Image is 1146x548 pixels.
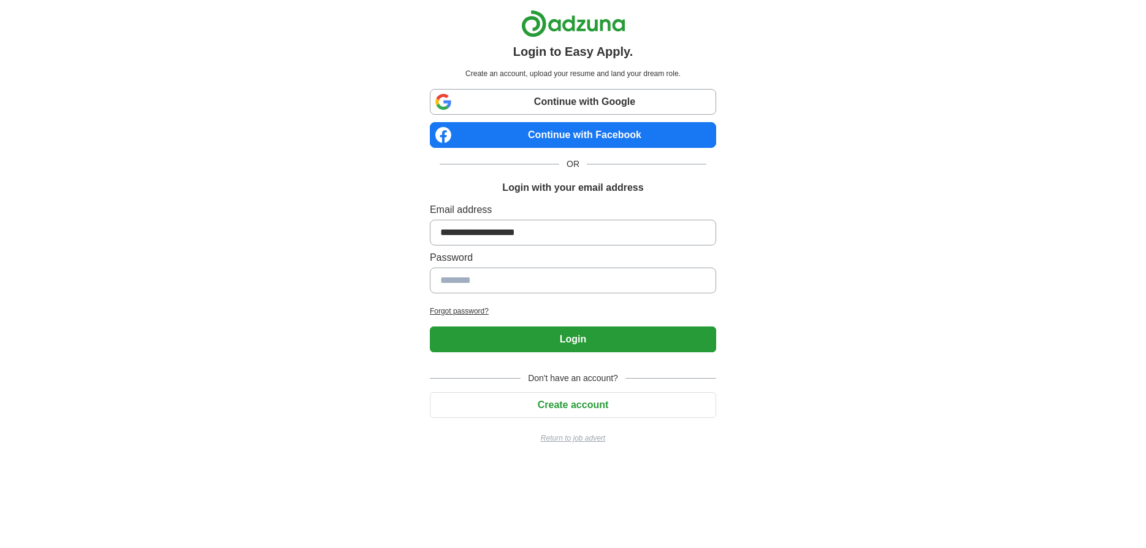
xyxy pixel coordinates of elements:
[430,399,716,410] a: Create account
[513,42,633,61] h1: Login to Easy Apply.
[502,180,643,195] h1: Login with your email address
[430,250,716,265] label: Password
[430,89,716,115] a: Continue with Google
[430,203,716,217] label: Email address
[430,433,716,444] a: Return to job advert
[521,372,625,385] span: Don't have an account?
[521,10,625,37] img: Adzuna logo
[432,68,714,79] p: Create an account, upload your resume and land your dream role.
[430,392,716,418] button: Create account
[430,122,716,148] a: Continue with Facebook
[559,158,587,171] span: OR
[430,306,716,317] a: Forgot password?
[430,326,716,352] button: Login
